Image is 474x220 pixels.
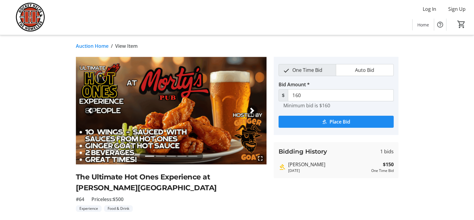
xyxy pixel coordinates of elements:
span: Place Bid [329,118,350,125]
button: Cart [456,19,467,30]
span: Auto Bid [351,64,378,76]
tr-label-badge: Experience [76,205,102,212]
tr-label-badge: Food & Drink [104,205,133,212]
mat-icon: Highest bid [279,163,286,171]
span: Home [417,22,429,28]
button: Help [434,19,446,31]
img: Image [76,57,267,164]
tr-hint: Minimum bid is $160 [283,102,330,108]
mat-icon: fullscreen [257,155,264,162]
div: [DATE] [288,168,369,173]
div: One Time Bid [371,168,394,173]
strong: $150 [383,161,394,168]
span: Sign Up [448,5,466,13]
span: #64 [76,196,84,203]
span: / [111,42,113,50]
a: Auction Home [76,42,109,50]
button: Place Bid [279,116,394,128]
label: Bid Amount * [279,81,310,88]
div: [PERSON_NAME] [288,161,369,168]
a: Home [413,19,434,30]
img: Hockey Helps the Homeless's Logo [4,2,57,32]
h2: The Ultimate Hot Ones Experience at [PERSON_NAME][GEOGRAPHIC_DATA] [76,172,267,193]
span: One Time Bid [289,64,326,76]
span: 1 bids [380,148,394,155]
span: View Item [115,42,138,50]
button: Sign Up [443,4,470,14]
span: $ [279,89,288,101]
span: Priceless: $500 [91,196,124,203]
h3: Bidding History [279,147,327,156]
span: Log In [423,5,436,13]
button: Log In [418,4,441,14]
